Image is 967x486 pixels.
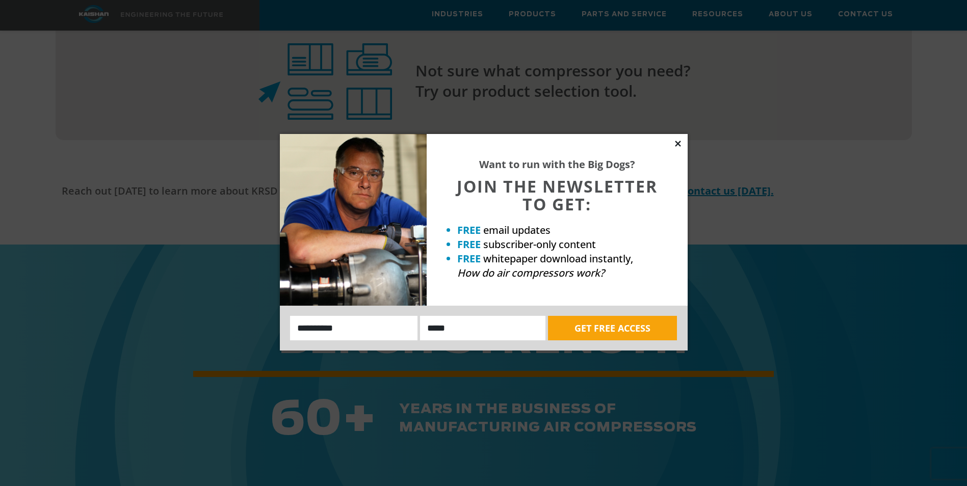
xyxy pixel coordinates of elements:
em: How do air compressors work? [457,266,605,280]
input: Name: [290,316,418,340]
strong: FREE [457,223,481,237]
span: JOIN THE NEWSLETTER TO GET: [457,175,658,215]
strong: FREE [457,237,481,251]
span: subscriber-only content [483,237,596,251]
button: Close [673,139,683,148]
span: email updates [483,223,551,237]
input: Email [420,316,545,340]
span: whitepaper download instantly, [483,252,633,265]
strong: FREE [457,252,481,265]
button: GET FREE ACCESS [548,316,677,340]
strong: Want to run with the Big Dogs? [479,157,635,171]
